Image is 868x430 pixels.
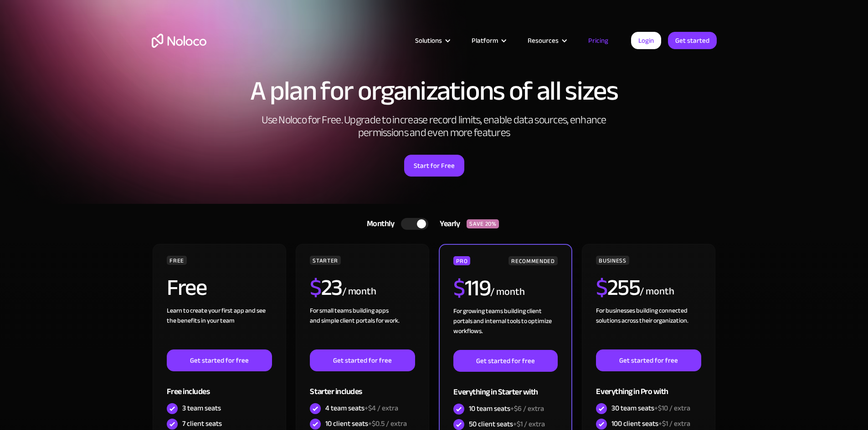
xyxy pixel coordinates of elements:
h2: 119 [453,277,490,299]
div: SAVE 20% [467,219,499,228]
div: Everything in Starter with [453,372,557,401]
div: 30 team seats [611,403,690,413]
h2: 255 [596,276,640,299]
a: home [152,34,206,48]
div: For businesses building connected solutions across their organization. ‍ [596,306,701,349]
div: 50 client seats [469,419,545,429]
h2: Free [167,276,206,299]
div: / month [490,285,524,299]
div: Solutions [415,35,442,46]
div: Free includes [167,371,272,401]
div: Solutions [404,35,460,46]
div: 10 team seats [469,404,544,414]
div: RECOMMENDED [508,256,557,265]
h2: Use Noloco for Free. Upgrade to increase record limits, enable data sources, enhance permissions ... [252,114,616,139]
div: Resources [528,35,559,46]
div: / month [342,284,376,299]
div: Everything in Pro with [596,371,701,401]
div: For small teams building apps and simple client portals for work. ‍ [310,306,415,349]
div: / month [640,284,674,299]
div: STARTER [310,256,340,265]
a: Start for Free [404,155,464,177]
div: 7 client seats [182,419,222,429]
span: $ [453,267,465,309]
h1: A plan for organizations of all sizes [152,77,717,105]
div: Monthly [355,217,401,231]
div: Yearly [428,217,467,231]
span: +$6 / extra [510,402,544,415]
div: Platform [460,35,516,46]
div: BUSINESS [596,256,629,265]
a: Get started for free [596,349,701,371]
a: Get started for free [167,349,272,371]
div: Starter includes [310,371,415,401]
a: Login [631,32,661,49]
span: +$4 / extra [365,401,398,415]
a: Get started [668,32,717,49]
div: Learn to create your first app and see the benefits in your team ‍ [167,306,272,349]
div: 3 team seats [182,403,221,413]
div: FREE [167,256,187,265]
a: Pricing [577,35,620,46]
div: Platform [472,35,498,46]
a: Get started for free [453,350,557,372]
span: $ [310,266,321,309]
div: 4 team seats [325,403,398,413]
a: Get started for free [310,349,415,371]
span: +$10 / extra [654,401,690,415]
h2: 23 [310,276,342,299]
div: 10 client seats [325,419,407,429]
div: For growing teams building client portals and internal tools to optimize workflows. [453,306,557,350]
div: Resources [516,35,577,46]
div: PRO [453,256,470,265]
div: 100 client seats [611,419,690,429]
span: $ [596,266,607,309]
